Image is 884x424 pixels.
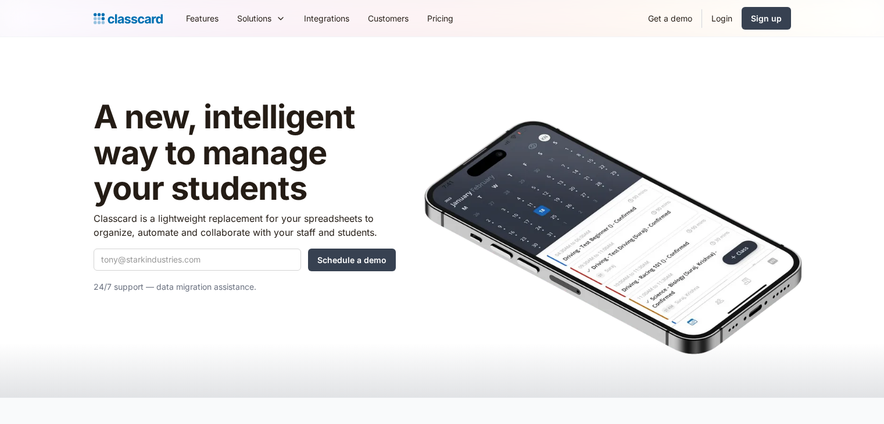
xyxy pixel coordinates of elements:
[359,5,418,31] a: Customers
[177,5,228,31] a: Features
[228,5,295,31] div: Solutions
[94,249,396,271] form: Quick Demo Form
[94,249,301,271] input: tony@starkindustries.com
[702,5,742,31] a: Login
[94,10,163,27] a: Logo
[308,249,396,271] input: Schedule a demo
[418,5,463,31] a: Pricing
[237,12,271,24] div: Solutions
[94,99,396,207] h1: A new, intelligent way to manage your students
[742,7,791,30] a: Sign up
[751,12,782,24] div: Sign up
[639,5,702,31] a: Get a demo
[94,211,396,239] p: Classcard is a lightweight replacement for your spreadsheets to organize, automate and collaborat...
[94,280,396,294] p: 24/7 support — data migration assistance.
[295,5,359,31] a: Integrations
